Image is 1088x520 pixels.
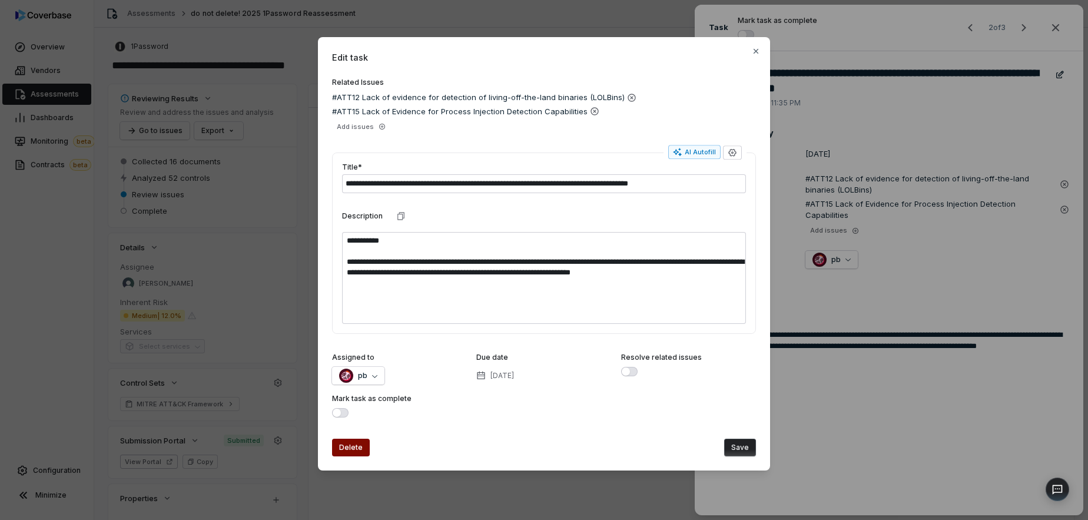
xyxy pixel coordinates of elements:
[621,353,702,362] span: Resolve related issues
[332,353,374,362] label: Assigned to
[724,439,756,456] button: Save
[342,211,383,221] label: Description
[332,51,756,64] span: Edit task
[473,363,518,388] button: [DATE]
[673,147,716,157] div: AI Autofill
[339,369,353,383] img: pb null avatar
[342,163,362,172] label: Title*
[476,353,508,362] label: Due date
[332,92,625,104] span: #ATT12 Lack of evidence for detection of living-off-the-land binaries (LOLBins)
[358,371,367,380] span: pb
[332,78,756,87] label: Related Issues
[332,106,588,118] span: #ATT15 Lack of Evidence for Process Injection Detection Capabilities
[332,439,370,456] button: Delete
[668,145,721,159] button: AI Autofill
[332,120,390,134] button: Add issues
[332,394,412,403] span: Mark task as complete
